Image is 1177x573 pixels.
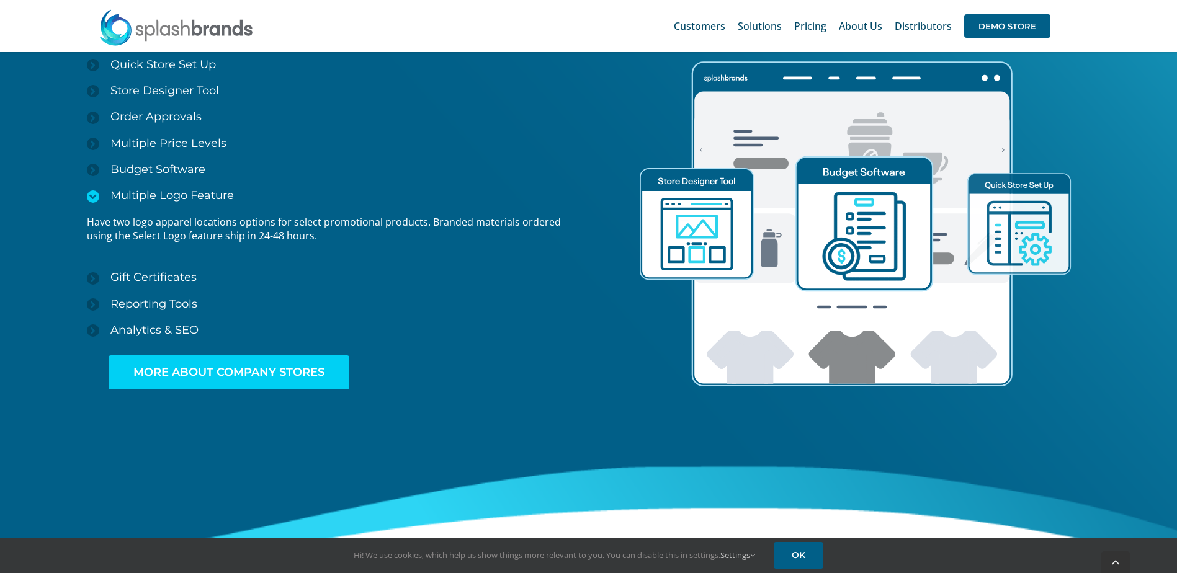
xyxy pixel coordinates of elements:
nav: Main Menu Sticky [674,6,1050,46]
span: Quick Store Set Up [110,58,216,71]
a: Multiple Logo Feature [87,182,589,208]
a: OK [774,542,823,569]
span: Analytics & SEO [110,323,199,337]
a: Customers [674,6,725,46]
span: Multiple Logo Feature [110,189,234,202]
span: About Us [839,21,882,31]
a: Reporting Tools [87,291,589,317]
a: Budget Software [87,156,589,182]
span: Solutions [738,21,782,31]
a: Pricing [794,6,826,46]
img: SplashBrands.com Logo [99,9,254,46]
span: Pricing [794,21,826,31]
a: Gift Certificates [87,264,589,290]
span: Hi! We use cookies, which help us show things more relevant to you. You can disable this in setti... [354,549,755,561]
a: Analytics & SEO [87,317,589,343]
a: Multiple Price Levels [87,130,589,156]
a: Store Designer Tool [87,78,589,104]
a: DEMO STORE [964,6,1050,46]
span: DEMO STORE [964,14,1050,38]
span: MORE ABOUT COMPANY STORES [133,366,324,379]
span: Gift Certificates [110,270,197,284]
span: Multiple Price Levels [110,136,226,150]
a: Distributors [895,6,952,46]
span: Budget Software [110,162,205,176]
span: Customers [674,21,725,31]
span: Store Designer Tool [110,84,219,97]
span: Order Approvals [110,110,202,123]
p: Have two logo apparel locations options for select promotional products. Branded materials ordere... [87,215,589,243]
span: Reporting Tools [110,297,197,311]
a: MORE ABOUT COMPANY STORES [109,355,349,389]
a: Order Approvals [87,104,589,130]
a: Settings [720,549,755,561]
a: Quick Store Set Up [87,51,589,78]
span: Distributors [895,21,952,31]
